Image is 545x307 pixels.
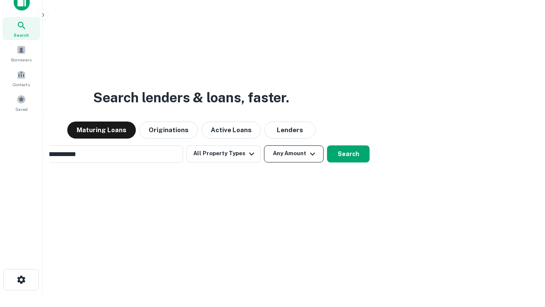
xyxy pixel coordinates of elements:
a: Borrowers [3,42,40,65]
button: Active Loans [201,122,261,139]
span: Borrowers [11,56,32,63]
button: Lenders [264,122,316,139]
span: Contacts [13,81,30,88]
button: Originations [139,122,198,139]
span: Search [14,32,29,38]
span: Saved [15,106,28,113]
a: Contacts [3,67,40,90]
button: Maturing Loans [67,122,136,139]
button: Any Amount [264,145,324,162]
button: All Property Types [186,145,261,162]
button: Search [327,145,370,162]
a: Saved [3,91,40,114]
iframe: Chat Widget [502,239,545,280]
a: Search [3,17,40,40]
h3: Search lenders & loans, faster. [93,87,289,108]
